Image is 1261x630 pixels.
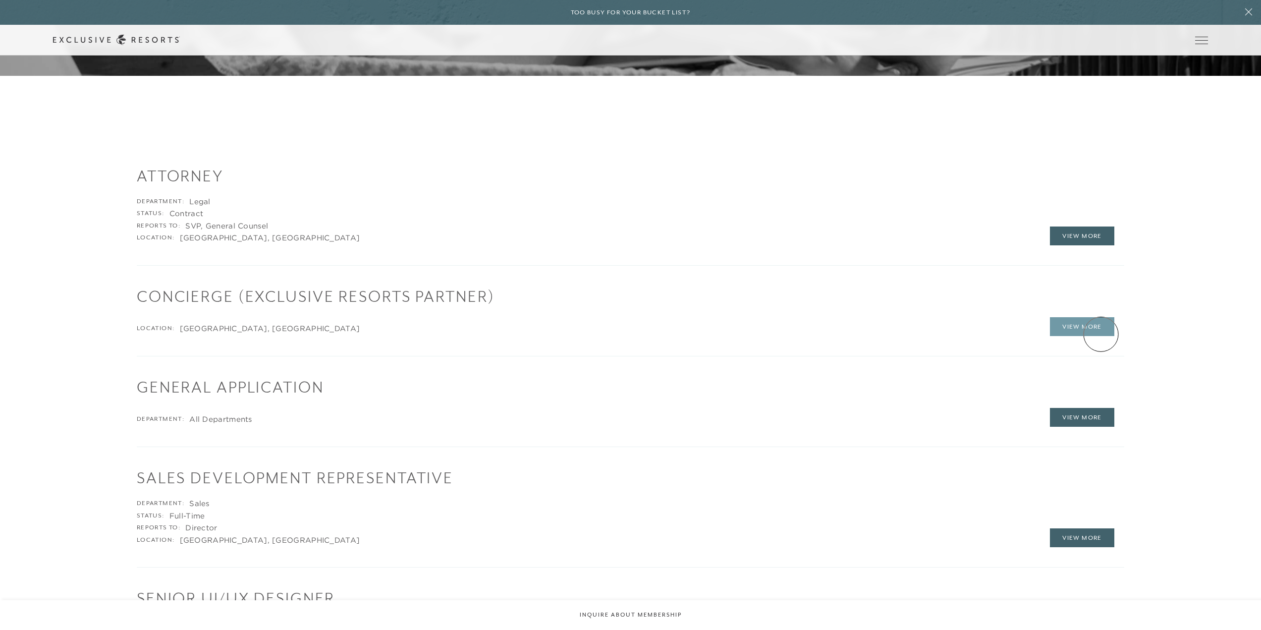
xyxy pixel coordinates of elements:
[185,523,217,533] div: Director
[137,197,184,207] div: Department:
[189,414,252,424] div: All Departments
[137,535,175,545] div: Location:
[1050,317,1114,336] a: View More
[137,233,175,243] div: Location:
[189,499,210,509] div: Sales
[137,376,1124,398] h1: General Application
[137,499,184,509] div: Department:
[137,467,1124,489] h1: Sales Development Representative
[1195,37,1208,44] button: Open navigation
[185,221,268,231] div: SVP, General Counsel
[137,165,1124,187] h1: Attorney
[137,209,164,219] div: Status:
[137,324,175,334] div: Location:
[137,221,180,231] div: Reports to:
[180,535,360,545] div: [GEOGRAPHIC_DATA], [GEOGRAPHIC_DATA]
[169,209,203,219] div: Contract
[180,324,360,334] div: [GEOGRAPHIC_DATA], [GEOGRAPHIC_DATA]
[180,233,360,243] div: [GEOGRAPHIC_DATA], [GEOGRAPHIC_DATA]
[137,286,1124,307] h1: Concierge (Exclusive Resorts Partner)
[169,511,205,521] div: Full-Time
[189,197,211,207] div: Legal
[1050,528,1114,547] a: View More
[1050,227,1114,245] a: View More
[571,8,691,17] h6: Too busy for your bucket list?
[1050,408,1114,427] a: View More
[137,523,180,533] div: Reports to:
[137,414,184,424] div: Department:
[1215,584,1261,630] iframe: To enrich screen reader interactions, please activate Accessibility in Grammarly extension settings
[137,511,164,521] div: Status:
[137,587,1124,609] h1: Senior UI/UX Designer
